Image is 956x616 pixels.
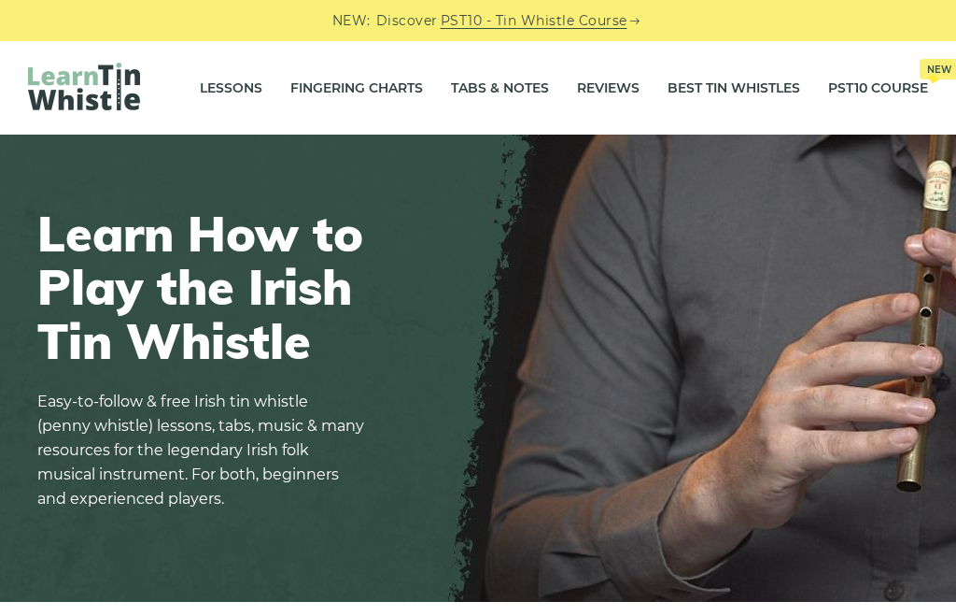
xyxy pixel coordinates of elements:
[37,390,364,511] p: Easy-to-follow & free Irish tin whistle (penny whistle) lessons, tabs, music & many resources for...
[451,64,549,111] a: Tabs & Notes
[577,64,640,111] a: Reviews
[668,64,800,111] a: Best Tin Whistles
[37,207,364,367] h1: Learn How to Play the Irish Tin Whistle
[828,64,928,111] a: PST10 CourseNew
[290,64,423,111] a: Fingering Charts
[28,63,140,110] img: LearnTinWhistle.com
[200,64,262,111] a: Lessons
